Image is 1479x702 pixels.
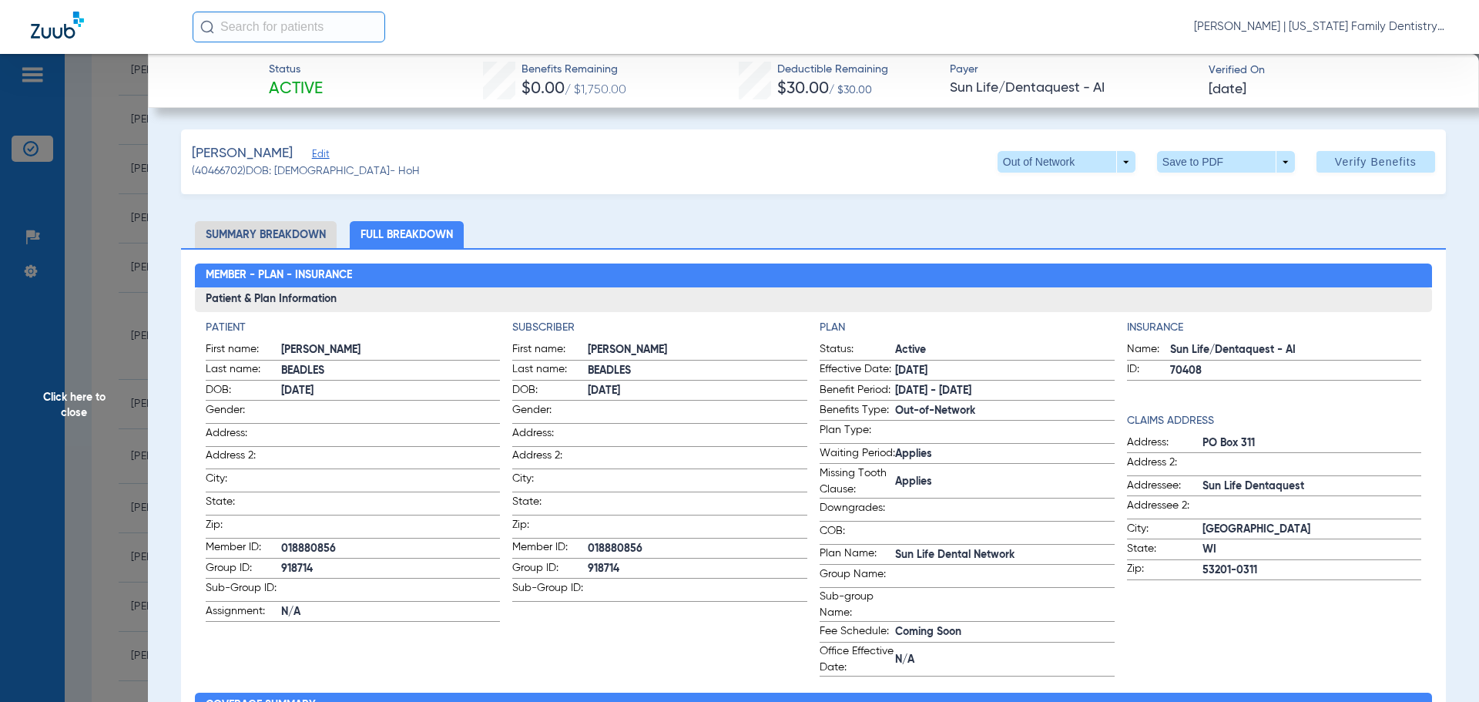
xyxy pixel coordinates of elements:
h4: Claims Address [1127,413,1422,429]
span: 70408 [1170,363,1422,379]
span: First name: [512,341,588,360]
span: Sub-group Name: [820,589,895,621]
span: Status: [820,341,895,360]
app-breakdown-title: Patient [206,320,501,336]
span: Sun Life/Dentaquest - AI [950,79,1196,98]
span: Member ID: [206,539,281,558]
span: [DATE] [588,383,807,399]
span: [DATE] [1209,80,1246,99]
span: Sun Life Dentaquest [1202,479,1422,495]
span: $30.00 [777,81,829,97]
h4: Plan [820,320,1115,336]
button: Verify Benefits [1316,151,1435,173]
span: [DATE] [281,383,501,399]
span: PO Box 311 [1202,435,1422,452]
span: State: [206,494,281,515]
span: BEADLES [281,363,501,379]
span: ID: [1127,361,1170,380]
li: Full Breakdown [350,221,464,248]
span: Verified On [1209,62,1454,79]
span: N/A [281,604,501,620]
span: Missing Tooth Clause: [820,465,895,498]
span: Sun Life Dental Network [895,547,1115,563]
span: 018880856 [281,541,501,557]
img: Zuub Logo [31,12,84,39]
span: Zip: [206,517,281,538]
h4: Subscriber [512,320,807,336]
span: DOB: [512,382,588,401]
span: (40466702) DOB: [DEMOGRAPHIC_DATA] - HoH [192,163,420,180]
span: [PERSON_NAME] | [US_STATE] Family Dentistry [1194,19,1448,35]
span: Applies [895,474,1115,490]
span: Deductible Remaining [777,62,888,78]
span: Gender: [206,402,281,423]
span: Zip: [512,517,588,538]
span: Office Effective Date: [820,643,895,676]
span: Applies [895,446,1115,462]
span: Address: [512,425,588,446]
span: Last name: [206,361,281,380]
span: Verify Benefits [1335,156,1417,168]
button: Save to PDF [1157,151,1295,173]
span: 918714 [588,561,807,577]
h3: Patient & Plan Information [195,287,1433,312]
span: COB: [820,523,895,544]
span: Addressee 2: [1127,498,1202,519]
span: First name: [206,341,281,360]
span: Plan Name: [820,546,895,564]
span: State: [1127,541,1202,559]
span: WI [1202,542,1422,558]
span: Zip: [1127,561,1202,579]
span: Plan Type: [820,422,895,443]
span: [PERSON_NAME] [192,144,293,163]
span: City: [512,471,588,492]
span: Payer [950,62,1196,78]
span: Benefit Period: [820,382,895,401]
span: Group ID: [206,560,281,579]
span: Sun Life/Dentaquest - AI [1170,342,1422,358]
span: Address 2: [1127,455,1202,475]
span: Status [269,62,323,78]
input: Search for patients [193,12,385,42]
h2: Member - Plan - Insurance [195,264,1433,288]
span: Coming Soon [895,624,1115,640]
span: Gender: [512,402,588,423]
span: Active [269,79,323,100]
span: Benefits Type: [820,402,895,421]
button: Out of Network [998,151,1135,173]
img: Search Icon [200,20,214,34]
span: Sub-Group ID: [512,580,588,601]
span: [DATE] [895,363,1115,379]
span: City: [1127,521,1202,539]
h4: Insurance [1127,320,1422,336]
span: Address 2: [206,448,281,469]
span: Group Name: [820,566,895,587]
span: Fee Schedule: [820,623,895,642]
span: / $30.00 [829,85,872,96]
span: DOB: [206,382,281,401]
span: Sub-Group ID: [206,580,281,601]
span: Addressee: [1127,478,1202,496]
span: Downgrades: [820,500,895,521]
span: 53201-0311 [1202,563,1422,579]
span: [DATE] - [DATE] [895,383,1115,399]
span: Assignment: [206,603,281,622]
span: City: [206,471,281,492]
span: [PERSON_NAME] [588,342,807,358]
span: $0.00 [522,81,565,97]
span: Last name: [512,361,588,380]
iframe: Chat Widget [1402,628,1479,702]
span: BEADLES [588,363,807,379]
span: Address: [1127,435,1202,453]
li: Summary Breakdown [195,221,337,248]
span: Benefits Remaining [522,62,626,78]
span: Out-of-Network [895,403,1115,419]
span: State: [512,494,588,515]
span: [PERSON_NAME] [281,342,501,358]
span: / $1,750.00 [565,84,626,96]
span: Active [895,342,1115,358]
